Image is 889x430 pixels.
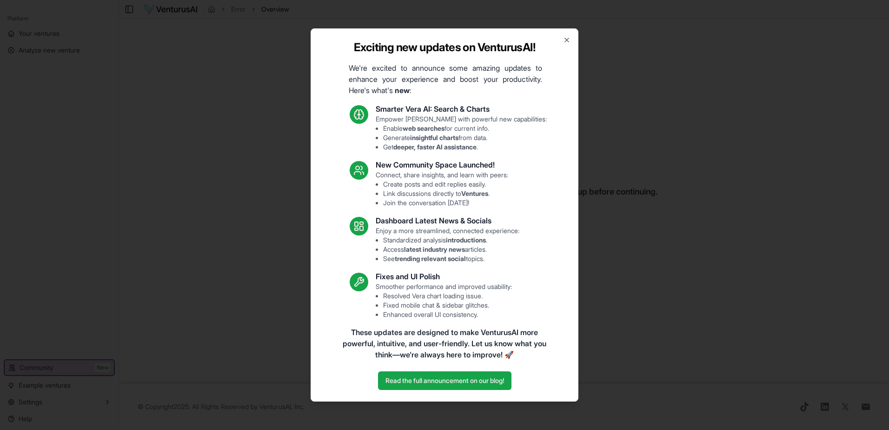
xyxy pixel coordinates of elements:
li: Fixed mobile chat & sidebar glitches. [383,301,512,310]
p: Connect, share insights, and learn with peers: [376,170,508,208]
strong: introductions [446,236,486,244]
strong: new [395,86,410,95]
li: Access articles. [383,245,519,254]
li: Generate from data. [383,133,547,142]
li: Enhanced overall UI consistency. [383,310,512,319]
h3: New Community Space Launched! [376,159,508,170]
strong: deeper, faster AI assistance [393,143,477,151]
h3: Smarter Vera AI: Search & Charts [376,103,547,114]
strong: trending relevant social [395,255,466,262]
li: Get . [383,142,547,152]
strong: Ventures [461,189,488,197]
strong: web searches [403,124,444,132]
li: Create posts and edit replies easily. [383,180,508,189]
h3: Fixes and UI Polish [376,271,512,282]
li: Link discussions directly to . [383,189,508,198]
p: Enjoy a more streamlined, connected experience: [376,226,519,263]
li: Enable for current info. [383,124,547,133]
li: See topics. [383,254,519,263]
li: Join the conversation [DATE]! [383,198,508,208]
p: Empower [PERSON_NAME] with powerful new capabilities: [376,114,547,152]
strong: insightful charts [410,134,458,141]
h3: Dashboard Latest News & Socials [376,215,519,226]
li: Standardized analysis . [383,235,519,245]
h2: Exciting new updates on VenturusAI! [354,40,535,55]
li: Resolved Vera chart loading issue. [383,291,512,301]
p: These updates are designed to make VenturusAI more powerful, intuitive, and user-friendly. Let us... [340,327,549,360]
a: Read the full announcement on our blog! [378,371,511,390]
p: We're excited to announce some amazing updates to enhance your experience and boost your producti... [341,62,550,96]
strong: latest industry news [404,245,465,253]
p: Smoother performance and improved usability: [376,282,512,319]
